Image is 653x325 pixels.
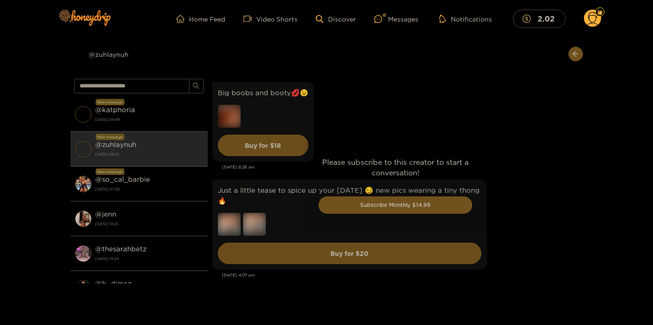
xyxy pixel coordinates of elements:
[95,210,116,218] strong: @ jenn
[95,106,135,114] strong: @ katphoria
[96,168,124,175] div: New message
[70,47,208,61] div: @zuhlaynuh
[318,196,472,214] button: Subscribe Monthly $14.99
[75,211,92,227] img: conversation
[437,14,495,23] button: Notifications
[193,82,200,90] span: search
[75,280,92,297] img: conversation
[95,175,150,183] strong: @ so_cal_barbie
[95,141,136,148] strong: @ zuhlaynuh
[374,14,418,24] div: Messages
[597,10,603,15] img: Fan Level
[95,255,203,263] strong: [DATE] 14:24
[176,15,189,23] span: home
[316,15,356,23] a: Discover
[189,79,204,93] button: search
[318,157,472,178] p: Please subscribe to this creator to start a conversation!
[95,245,146,253] strong: @ thesarahbetz
[568,47,583,61] button: arrow-left
[523,15,535,23] span: dollar
[96,99,124,105] div: New message
[176,15,225,23] a: Home Feed
[95,280,131,287] strong: @ b_dimez
[75,176,92,192] img: conversation
[95,115,203,124] strong: [DATE] 08:49
[95,185,203,193] strong: [DATE] 07:45
[95,220,203,228] strong: [DATE] 14:25
[243,15,256,23] span: video-camera
[536,14,556,23] mark: 2.02
[243,15,297,23] a: Video Shorts
[96,134,124,140] div: New message
[95,150,203,158] strong: [DATE] 08:13
[75,141,92,157] img: conversation
[513,10,566,27] button: 2.02
[75,106,92,123] img: conversation
[75,245,92,262] img: conversation
[572,50,579,58] span: arrow-left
